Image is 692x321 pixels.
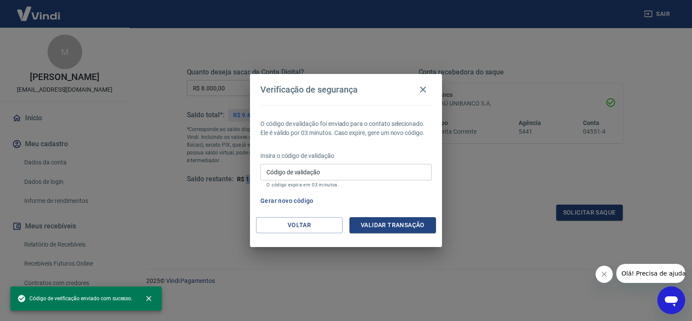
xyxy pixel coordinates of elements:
[17,294,132,303] span: Código de verificação enviado com sucesso.
[616,264,685,283] iframe: Mensagem da empresa
[349,217,436,233] button: Validar transação
[596,266,613,283] iframe: Fechar mensagem
[260,151,432,160] p: Insira o código de validação
[5,6,73,13] span: Olá! Precisa de ajuda?
[657,286,685,314] iframe: Botão para abrir a janela de mensagens
[266,182,426,188] p: O código expira em 03 minutos.
[256,217,343,233] button: Voltar
[260,119,432,138] p: O código de validação foi enviado para o contato selecionado. Ele é válido por 03 minutos. Caso e...
[260,84,358,95] h4: Verificação de segurança
[139,289,158,308] button: close
[257,193,317,209] button: Gerar novo código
